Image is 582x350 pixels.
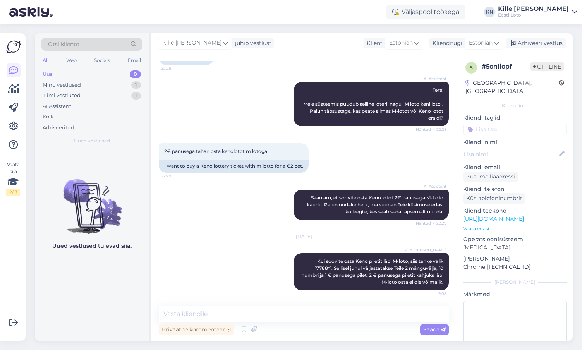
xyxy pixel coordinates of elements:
div: Kille [PERSON_NAME] [498,6,569,12]
div: I want to buy a Keno lottery ticket with m lotto for a €2 bet. [159,160,309,173]
p: Kliendi tag'id [463,114,567,122]
input: Lisa tag [463,124,567,135]
span: Uued vestlused [74,137,110,144]
div: Kõik [43,113,54,121]
span: Kille [PERSON_NAME] [162,39,221,47]
div: Email [126,55,142,65]
div: 2 / 3 [6,189,20,196]
div: [PERSON_NAME] [463,279,567,286]
div: Küsi telefoninumbrit [463,193,525,204]
span: Nähtud ✓ 22:29 [416,220,446,226]
div: AI Assistent [43,103,71,110]
span: Kui soovite osta Keno piletit läbi M-loto, siis tehke valik 17788*1. Sellisel juhul väljastatakse... [301,258,445,285]
p: Märkmed [463,290,567,299]
div: Klient [364,39,383,47]
p: Vaata edasi ... [463,225,567,232]
p: Kliendi email [463,163,567,172]
div: [DATE] [159,233,449,240]
div: Arhiveeri vestlus [506,38,566,48]
div: [GEOGRAPHIC_DATA], [GEOGRAPHIC_DATA] [465,79,559,95]
span: AI Assistent [417,76,446,82]
div: KN [484,7,495,17]
p: [PERSON_NAME] [463,255,567,263]
img: No chats [35,165,149,235]
p: Operatsioonisüsteem [463,235,567,244]
span: Tere! Meie süsteemis puudub selline loterii nagu "M loto keni loto". Palun täpsustage, kas peate ... [303,87,445,121]
a: Kille [PERSON_NAME]Eesti Loto [498,6,577,18]
div: Klienditugi [429,39,462,47]
span: 5 [470,65,473,70]
div: Socials [93,55,112,65]
div: Minu vestlused [43,81,81,89]
div: 1 [131,92,141,100]
span: 22:28 [161,65,190,71]
span: Estonian [389,39,413,47]
p: Klienditeekond [463,207,567,215]
span: Otsi kliente [48,40,79,48]
input: Lisa nimi [464,150,558,158]
div: Eesti Loto [498,12,569,18]
span: 22:29 [161,173,190,179]
div: 0 [130,70,141,78]
div: Web [65,55,78,65]
span: Saada [423,326,446,333]
div: 1 [131,81,141,89]
span: Estonian [469,39,493,47]
div: Tiimi vestlused [43,92,81,100]
div: # 5onliopf [482,62,530,71]
img: Askly Logo [6,39,21,54]
div: Uus [43,70,53,78]
div: Arhiveeritud [43,124,74,132]
div: Küsi meiliaadressi [463,172,518,182]
a: [URL][DOMAIN_NAME] [463,215,524,222]
p: Uued vestlused tulevad siia. [52,242,132,250]
div: Vaata siia [6,161,20,196]
p: Chrome [TECHNICAL_ID] [463,263,567,271]
p: Kliendi nimi [463,138,567,146]
span: Kille [PERSON_NAME] [403,247,446,253]
p: Kliendi telefon [463,185,567,193]
div: Privaatne kommentaar [159,324,234,335]
span: AI Assistent [417,184,446,189]
div: juhib vestlust [232,39,271,47]
span: 2€ panusega tahan osta kenolotot m lotoga [164,148,267,154]
span: 9:08 [417,291,446,297]
span: Offline [530,62,564,71]
div: Kliendi info [463,102,567,109]
span: Nähtud ✓ 22:28 [416,127,446,132]
div: All [41,55,50,65]
div: Väljaspool tööaega [386,5,465,19]
p: [MEDICAL_DATA] [463,244,567,252]
span: Saan aru, et soovite osta Keno lotot 2€ panusega M-Loto kaudu. Palun oodake hetk, ma suunan Teie ... [307,195,445,214]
